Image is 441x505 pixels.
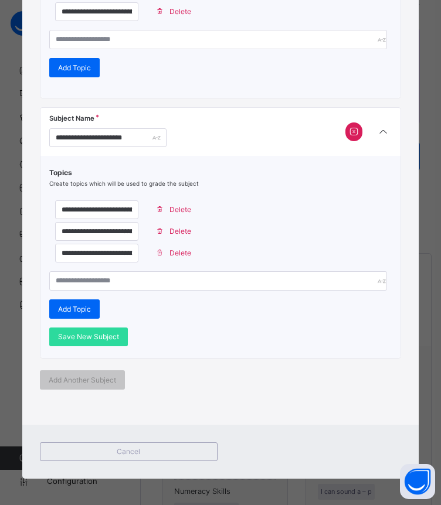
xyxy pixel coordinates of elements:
span: Add Topic [58,63,91,73]
button: Open asap [400,464,435,499]
span: Topics [49,168,392,178]
span: Delete [169,248,191,258]
span: Cancel [49,446,208,457]
span: Save New Subject [58,332,119,342]
span: Add Topic [58,304,91,315]
span: Delete [169,204,191,215]
span: Subject Name [49,114,94,122]
div: [object Object] [40,107,402,359]
span: Add Another Subject [49,375,116,385]
span: Delete [169,6,191,17]
div: Only traits without subtraits can be deleted [345,122,362,142]
span: Delete [169,226,191,237]
span: Create topics which will be used to grade the subject [49,180,199,187]
i: arrow [376,125,391,140]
